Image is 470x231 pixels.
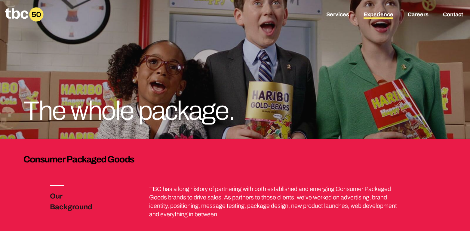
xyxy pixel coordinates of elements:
a: Services [326,11,349,19]
a: Careers [408,11,429,19]
p: TBC has a long history of partnering with both established and emerging Consumer Packaged Goods b... [149,185,407,218]
a: Experience [364,11,393,19]
a: Contact [443,11,463,19]
h1: The whole package. [23,98,254,124]
h3: Consumer Packaged Goods [23,153,447,165]
h3: Our Background [50,191,108,212]
a: Homepage [5,7,44,22]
